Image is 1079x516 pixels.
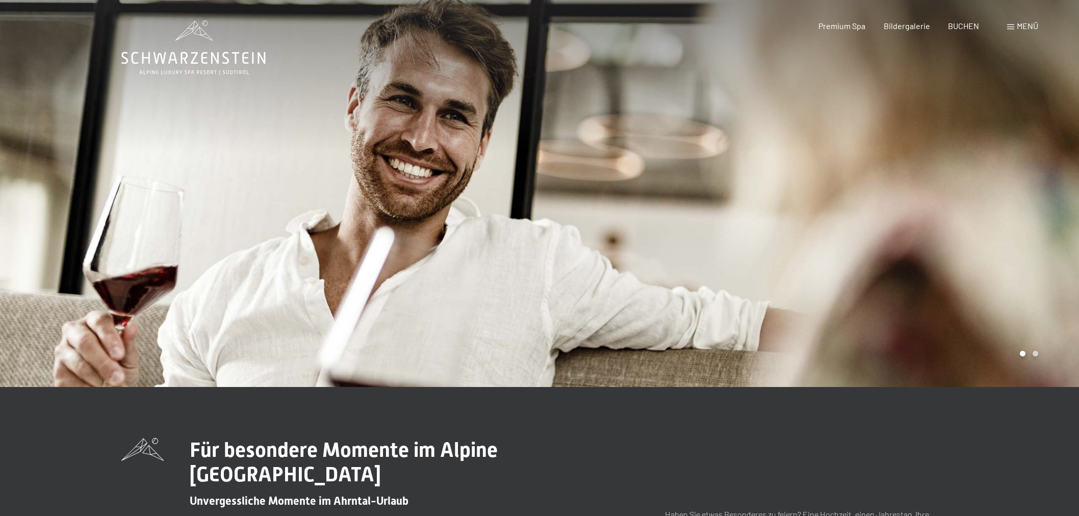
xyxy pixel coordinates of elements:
[1016,351,1038,356] div: Carousel Pagination
[818,21,865,31] a: Premium Spa
[190,438,498,486] span: Für besondere Momente im Alpine [GEOGRAPHIC_DATA]
[884,21,930,31] a: Bildergalerie
[1020,351,1025,356] div: Carousel Page 1 (Current Slide)
[1017,21,1038,31] span: Menü
[1033,351,1038,356] div: Carousel Page 2
[948,21,979,31] a: BUCHEN
[190,495,408,507] span: Unvergessliche Momente im Ahrntal-Urlaub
